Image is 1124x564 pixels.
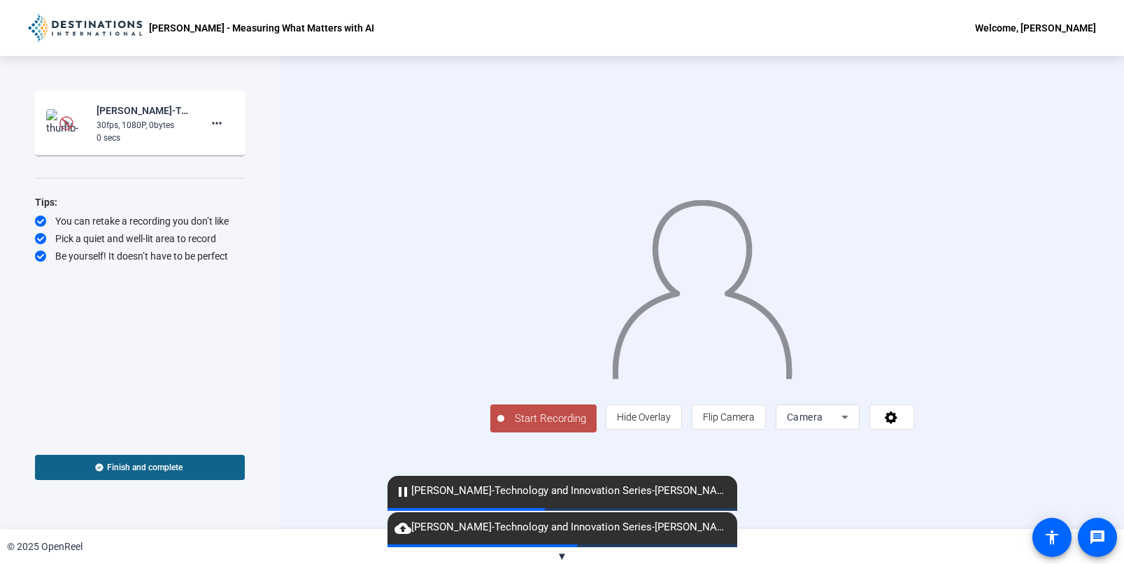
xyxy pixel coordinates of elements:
div: © 2025 OpenReel [7,540,83,554]
div: You can retake a recording you don’t like [35,214,245,228]
div: [PERSON_NAME]-Technology and Innovation Series-[PERSON_NAME] - Measuring What Matters with AI-175... [97,102,190,119]
span: Camera [787,411,823,423]
span: [PERSON_NAME]-Technology and Innovation Series-[PERSON_NAME] - The Leader-s Guide to AI Governanc... [387,483,737,500]
mat-icon: cloud_upload [394,520,411,537]
img: OpenReel logo [28,14,142,42]
img: overlay [610,188,793,379]
mat-icon: more_horiz [208,115,225,132]
mat-icon: pause [394,484,411,500]
mat-icon: accessibility [1044,529,1060,546]
button: Start Recording [490,404,597,432]
button: Hide Overlay [606,404,682,430]
img: thumb-nail [46,109,87,137]
mat-icon: message [1089,529,1106,546]
div: 0 secs [97,132,190,144]
div: Pick a quiet and well-lit area to record [35,232,245,246]
img: Preview is unavailable [59,116,73,130]
p: [PERSON_NAME] - Measuring What Matters with AI [149,20,374,36]
div: Be yourself! It doesn’t have to be perfect [35,249,245,263]
div: Tips: [35,194,245,211]
span: Hide Overlay [617,411,671,423]
div: 30fps, 1080P, 0bytes [97,119,190,132]
span: Finish and complete [107,462,183,473]
span: Start Recording [504,411,597,427]
button: Flip Camera [692,404,766,430]
div: Welcome, [PERSON_NAME] [975,20,1096,36]
span: Flip Camera [703,411,755,423]
span: [PERSON_NAME]-Technology and Innovation Series-[PERSON_NAME] - Measuring What Matters with AI-175... [387,519,737,536]
span: ▼ [557,550,567,563]
button: Finish and complete [35,455,245,480]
